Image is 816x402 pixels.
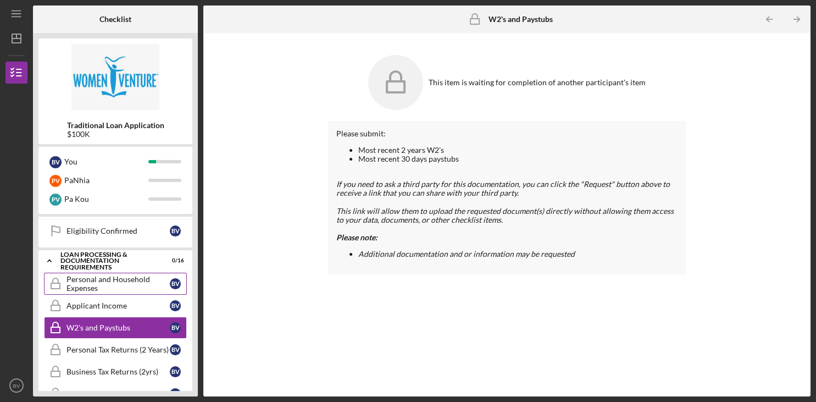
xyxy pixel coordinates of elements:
[44,273,187,295] a: Personal and Household ExpensesBV
[170,388,181,399] div: B V
[336,206,674,224] span: This link will allow them to upload the requested document(s) directly without allowing them acce...
[44,317,187,339] a: W2's and PaystubsBV
[99,15,131,24] b: Checklist
[164,257,184,264] div: 0 / 16
[49,194,62,206] div: P V
[170,322,181,333] div: B V
[66,301,170,310] div: Applicant Income
[66,345,170,354] div: Personal Tax Returns (2 Years)
[66,323,170,332] div: W2's and Paystubs
[66,367,170,376] div: Business Tax Returns (2yrs)
[49,175,62,187] div: P V
[66,275,170,293] div: Personal and Household Expenses
[44,361,187,383] a: Business Tax Returns (2yrs)BV
[336,129,678,138] div: Please submit:
[44,339,187,361] a: Personal Tax Returns (2 Years)BV
[336,179,670,197] span: If you need to ask a third party for this documentation, you can click the "Request" button above...
[38,44,192,110] img: Product logo
[66,227,170,235] div: Eligibility Confirmed
[64,190,148,208] div: Pa Kou
[170,300,181,311] div: B V
[358,146,678,155] li: Most recent 2 years W2's
[170,344,181,355] div: B V
[429,78,646,87] div: This item is waiting for completion of another participant's item
[358,249,575,258] em: Additional documentation and or information may be requested
[170,366,181,377] div: B V
[5,375,27,397] button: BV
[358,155,678,163] li: Most recent 30 days paystubs
[170,278,181,289] div: B V
[489,15,553,24] b: W2's and Paystubs
[170,225,181,236] div: B V
[336,233,378,242] em: Please note:
[60,251,157,271] div: Loan Processing & Documentation Requirements
[64,152,148,171] div: You
[67,121,164,130] b: Traditional Loan Application
[44,220,187,242] a: Eligibility ConfirmedBV
[66,389,170,398] div: Business Income Verifications
[64,171,148,190] div: PaNhia
[13,383,20,389] text: BV
[44,295,187,317] a: Applicant IncomeBV
[67,130,164,139] div: $100K
[49,156,62,168] div: B V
